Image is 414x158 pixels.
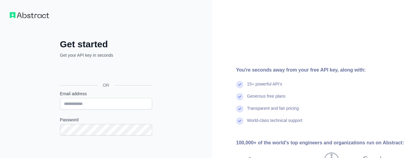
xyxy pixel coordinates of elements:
[98,82,114,88] span: OR
[247,81,282,93] div: 15+ powerful API's
[60,39,152,50] h2: Get started
[247,93,285,105] div: Generous free plans
[236,93,243,100] img: check mark
[247,117,302,129] div: World-class technical support
[60,65,151,78] div: Se connecter avec Google. S'ouvre dans un nouvel onglet.
[10,12,49,18] img: Workflow
[60,91,152,97] label: Email address
[57,65,154,78] iframe: Bouton "Se connecter avec Google"
[60,52,152,58] p: Get your API key in seconds
[236,66,404,74] div: You're seconds away from your free API key, along with:
[236,117,243,125] img: check mark
[247,105,299,117] div: Transparent and fair pricing
[60,117,152,123] label: Password
[236,105,243,113] img: check mark
[236,139,404,146] div: 100,000+ of the world's top engineers and organizations run on Abstract:
[236,81,243,88] img: check mark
